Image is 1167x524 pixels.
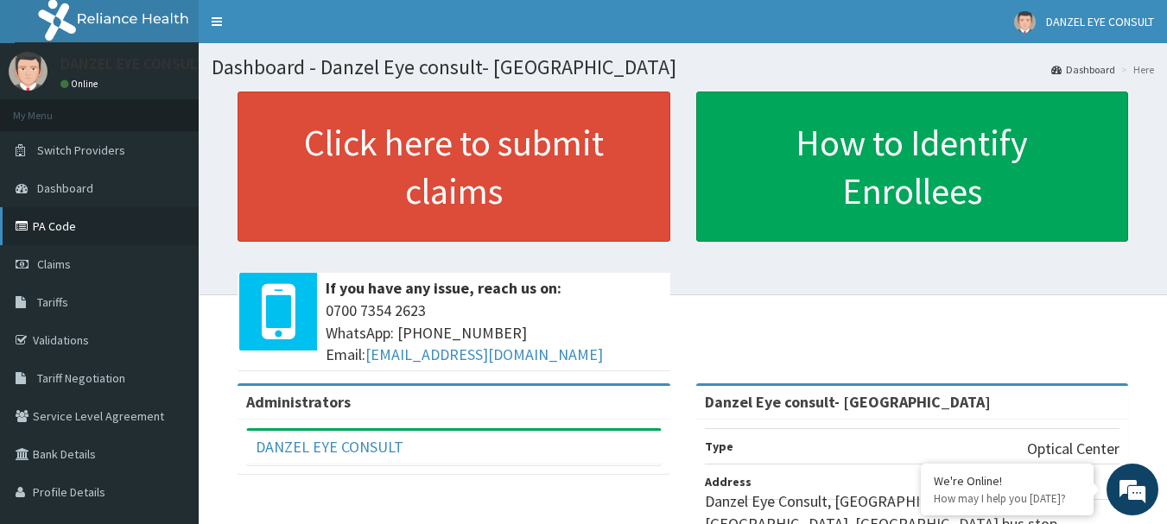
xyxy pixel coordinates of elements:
div: We're Online! [934,473,1081,489]
a: DANZEL EYE CONSULT [256,437,403,457]
a: How to Identify Enrollees [696,92,1129,242]
a: Online [60,78,102,90]
b: If you have any issue, reach us on: [326,278,561,298]
img: User Image [1014,11,1036,33]
a: [EMAIL_ADDRESS][DOMAIN_NAME] [365,344,603,364]
a: Dashboard [1051,62,1115,77]
b: Address [705,474,752,489]
p: Optical Center [1027,438,1119,460]
span: Switch Providers [37,142,125,158]
span: Claims [37,256,71,272]
span: DANZEL EYE CONSULT [1046,14,1154,29]
span: 0700 7354 2623 WhatsApp: [PHONE_NUMBER] Email: [326,300,662,366]
a: Click here to submit claims [238,92,670,242]
b: Type [705,439,733,454]
b: Administrators [246,392,351,412]
span: Dashboard [37,180,93,196]
strong: Danzel Eye consult- [GEOGRAPHIC_DATA] [705,392,991,412]
span: Tariff Negotiation [37,370,125,386]
h1: Dashboard - Danzel Eye consult- [GEOGRAPHIC_DATA] [212,56,1154,79]
p: DANZEL EYE CONSULT [60,56,206,72]
p: How may I help you today? [934,491,1081,506]
span: Tariffs [37,294,68,310]
img: User Image [9,52,48,91]
li: Here [1117,62,1154,77]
